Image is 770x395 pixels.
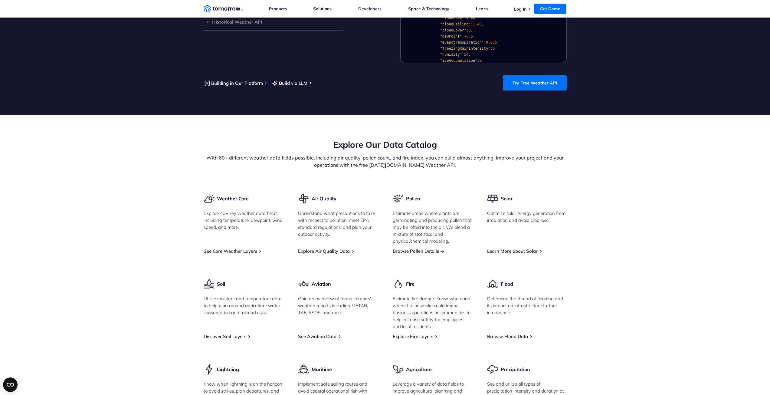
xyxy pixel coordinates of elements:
span: , [475,16,477,20]
h3: Air Quality [312,195,336,202]
h3: Flood [501,281,513,287]
span: "cloudBase" [440,16,464,20]
a: Log In [514,6,526,12]
a: Home link [204,4,243,13]
span: 0.055 [486,40,497,44]
span: : [470,22,473,26]
a: See Aviation Data [298,334,336,339]
span: , [470,28,473,32]
p: Utilize moisture and temperature data to help plan around agriculture water consumption and railr... [204,295,283,316]
span: , [473,34,475,38]
h3: Weather Core [217,195,249,202]
h3: Maritime [312,366,332,373]
h3: Precipitation [501,366,530,373]
span: 0 [479,58,481,63]
span: : [464,16,466,20]
a: Get Demo [534,4,566,14]
span: 1.46 [473,22,481,26]
h2: Explore Our Data Catalog [204,139,567,150]
span: "cloudCeiling" [440,22,470,26]
span: 54 [464,52,468,57]
span: , [468,52,470,57]
a: Browse Flood Data [487,334,528,339]
a: Try Free Weather API [503,75,567,91]
span: "dewPoint" [440,34,462,38]
span: : [490,46,492,51]
p: Determine the thread of flooding and its impact on infrastructure further in advance. [487,295,567,316]
span: "freezingRainIntensity" [440,46,490,51]
a: Developers [358,6,382,12]
span: 0 [468,28,470,32]
span: : [462,52,464,57]
a: See Core Weather Layers [204,248,257,254]
span: 1.46 [466,16,475,20]
span: 0 [493,46,495,51]
p: Explore 40+ key weather data fields, including temperature, dewpoint, wind speed, and more. [204,210,283,231]
a: Solutions [313,6,332,12]
h3: Lightning [217,366,239,373]
a: Space & Technology [408,6,449,12]
span: 6.5 [466,34,473,38]
p: Optimize solar energy generation from irradiation and avoid crop loss. [487,210,567,224]
p: With 60+ different weather data fields possible, including air quality, pollen count, and fire in... [204,154,567,169]
span: "iceAccumulation" [440,58,477,63]
button: Open CMP widget [3,377,18,392]
a: Building in Our Platform [204,79,263,87]
a: Products [269,6,287,12]
span: : [484,40,486,44]
p: Estimate fire danger. Know when and where fire or smoke could impact business operations or commu... [393,295,472,330]
span: , [481,58,483,63]
h3: Historical Weather API [204,20,343,24]
span: , [497,40,499,44]
h3: Solar [501,195,513,202]
span: : [466,28,468,32]
span: "evapotranspiration" [440,40,484,44]
span: : [462,34,464,38]
h3: Pollen [406,195,420,202]
a: Browse Pollen Details [393,248,439,254]
span: "humidity" [440,52,462,57]
h3: Agriculture [406,366,432,373]
h3: Aviation [312,281,331,287]
h3: Soil [217,281,225,287]
span: : [477,58,479,63]
a: Explore Air Quality Data [298,248,350,254]
a: Discover Soil Layers [204,334,246,339]
a: Build via LLM [271,79,307,87]
p: Understand what precautions to take with respect to pollution, meet EPA standard regulations, and... [298,210,378,238]
a: Explore Fire Layers [393,334,433,339]
p: Gain an overview of formal airports’ weather reports including METAR, TAF, ASOS, and more. [298,295,378,316]
span: "cloudCover" [440,28,466,32]
p: Estimate areas where plants are germinating and producing pollen that may be lofted into the air.... [393,210,472,245]
a: Learn More about Solar [487,248,538,254]
span: - [464,34,466,38]
span: , [481,22,483,26]
a: Learn [476,6,488,12]
span: , [495,46,497,51]
h3: Fire [406,281,414,287]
